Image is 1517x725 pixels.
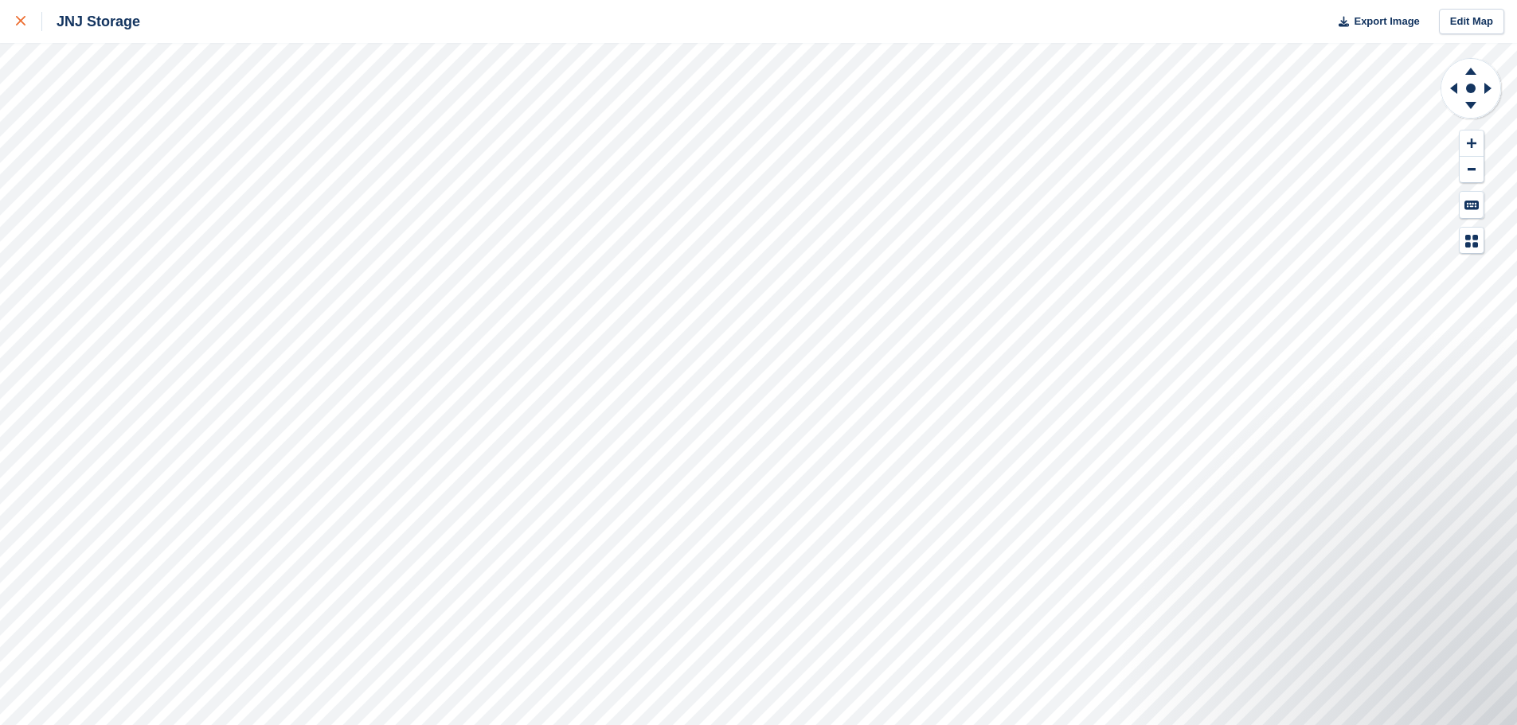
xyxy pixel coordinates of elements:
[1354,14,1419,29] span: Export Image
[42,12,140,31] div: JNJ Storage
[1329,9,1420,35] button: Export Image
[1460,192,1484,218] button: Keyboard Shortcuts
[1460,131,1484,157] button: Zoom In
[1460,157,1484,183] button: Zoom Out
[1460,228,1484,254] button: Map Legend
[1439,9,1504,35] a: Edit Map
